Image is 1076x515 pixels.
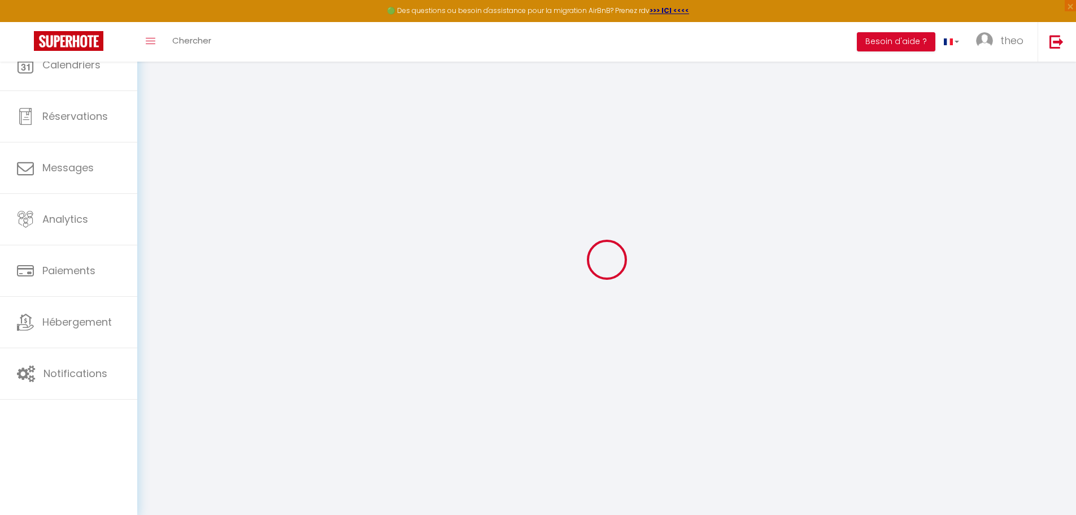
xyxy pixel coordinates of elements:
[857,32,935,51] button: Besoin d'aide ?
[34,31,103,51] img: Super Booking
[172,34,211,46] span: Chercher
[164,22,220,62] a: Chercher
[42,161,94,175] span: Messages
[1000,33,1023,47] span: theo
[650,6,689,15] a: >>> ICI <<<<
[968,22,1038,62] a: ... theo
[42,315,112,329] span: Hébergement
[43,366,107,380] span: Notifications
[42,109,108,123] span: Réservations
[1049,34,1064,49] img: logout
[42,58,101,72] span: Calendriers
[976,32,993,49] img: ...
[42,263,95,278] span: Paiements
[42,212,88,226] span: Analytics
